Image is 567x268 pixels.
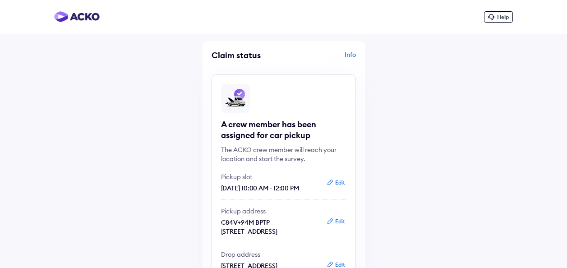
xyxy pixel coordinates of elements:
div: The ACKO crew member will reach your location and start the survey. [221,145,346,163]
img: horizontal-gradient.png [54,11,100,22]
div: Claim status [212,50,281,60]
div: A crew member has been assigned for car pickup [221,119,346,141]
p: C84V+94M BPTP [STREET_ADDRESS] [221,218,320,236]
button: Edit [324,217,348,226]
button: Edit [324,178,348,187]
p: Pickup slot [221,172,320,181]
p: Drop address [221,250,320,259]
p: Pickup address [221,207,320,216]
p: [DATE] 10:00 AM - 12:00 PM [221,184,320,193]
span: Help [497,14,509,20]
div: Info [286,50,356,67]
